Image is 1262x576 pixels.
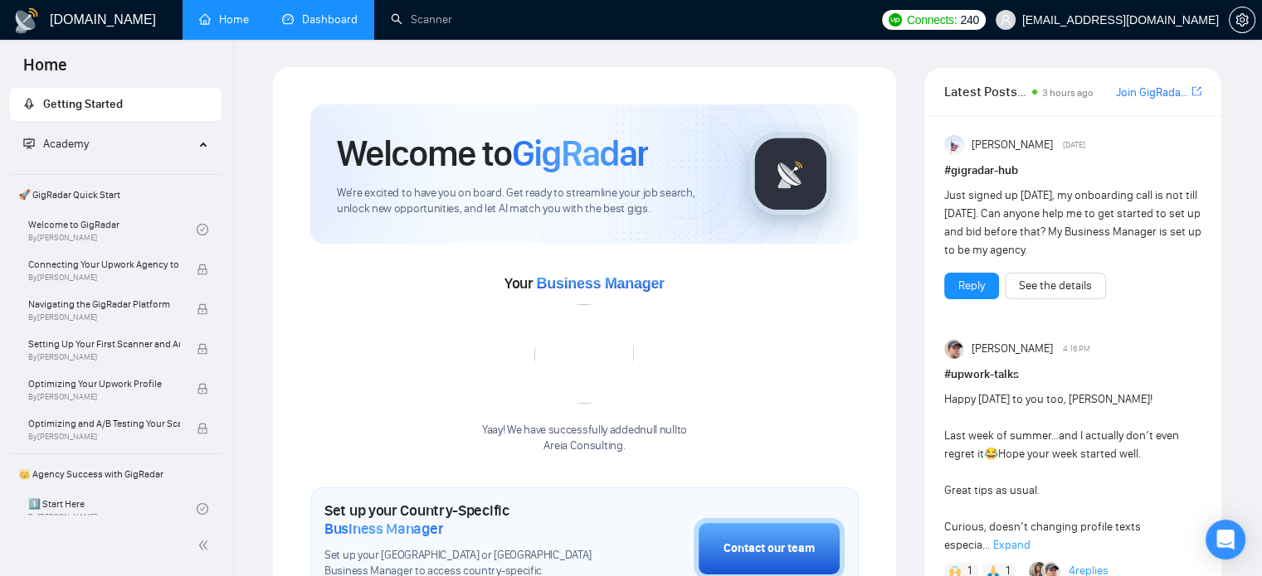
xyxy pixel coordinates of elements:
[23,98,35,109] span: rocket
[197,224,208,235] span: check-circle
[197,383,208,394] span: lock
[958,277,985,295] a: Reply
[944,365,1201,384] h1: # upwork-talks
[1063,341,1090,356] span: 4:16 PM
[28,392,180,402] span: By [PERSON_NAME]
[944,392,1179,552] span: Happy [DATE] to you too, [PERSON_NAME]! Last week of summer…and I actually don’t even regret it H...
[12,178,220,211] span: 🚀 GigRadar Quick Start
[1229,7,1255,33] button: setting
[749,133,832,215] img: gigradar-logo.png
[28,273,180,283] span: By [PERSON_NAME]
[43,137,89,151] span: Academy
[944,273,999,299] button: Reply
[960,11,978,29] span: 240
[482,438,687,454] p: Areia Consulting .
[43,97,123,111] span: Getting Started
[907,11,957,29] span: Connects:
[337,131,648,176] h1: Welcome to
[28,256,180,273] span: Connecting Your Upwork Agency to GigRadar
[536,275,664,292] span: Business Manager
[504,274,665,293] span: Your
[197,264,208,275] span: lock
[12,457,220,491] span: 👑 Agency Success with GigRadar
[199,12,249,27] a: homeHome
[28,432,180,442] span: By [PERSON_NAME]
[391,12,452,27] a: searchScanner
[944,162,1201,180] h1: # gigradar-hub
[10,53,80,88] span: Home
[1000,14,1011,26] span: user
[971,340,1052,358] span: [PERSON_NAME]
[993,538,1031,552] span: Expand
[23,137,89,151] span: Academy
[984,447,998,461] span: 😂
[28,491,197,527] a: 1️⃣ Start HereBy[PERSON_NAME]
[28,352,180,362] span: By [PERSON_NAME]
[534,304,634,404] img: error
[282,12,358,27] a: dashboardDashboard
[23,138,35,149] span: fund-projection-screen
[197,303,208,315] span: lock
[1191,85,1201,98] span: export
[324,520,443,538] span: Business Manager
[724,540,815,558] div: Contact our team
[28,375,180,392] span: Optimizing Your Upwork Profile
[1229,13,1255,27] a: setting
[28,336,180,352] span: Setting Up Your First Scanner and Auto-Bidder
[197,537,214,554] span: double-left
[1230,13,1255,27] span: setting
[28,296,180,312] span: Navigating the GigRadar Platform
[482,423,687,454] div: Yaay! We have successfully added null null to
[1042,87,1094,99] span: 3 hours ago
[28,211,197,248] a: Welcome to GigRadarBy[PERSON_NAME]
[1005,273,1106,299] button: See the details
[971,136,1052,154] span: [PERSON_NAME]
[337,186,723,217] span: We're excited to have you on board. Get ready to streamline your job search, unlock new opportuni...
[197,503,208,515] span: check-circle
[1063,138,1085,152] span: [DATE]
[197,423,208,434] span: lock
[28,312,180,322] span: By [PERSON_NAME]
[10,88,222,121] li: Getting Started
[324,501,611,538] h1: Set up your Country-Specific
[944,339,964,359] img: Igor Šalagin
[28,415,180,432] span: Optimizing and A/B Testing Your Scanner for Better Results
[1206,520,1245,559] div: Open Intercom Messenger
[889,13,902,27] img: upwork-logo.png
[944,81,1027,102] span: Latest Posts from the GigRadar Community
[944,188,1201,257] span: Just signed up [DATE], my onboarding call is not till [DATE]. Can anyone help me to get started t...
[1191,84,1201,99] a: export
[13,7,40,34] img: logo
[1019,277,1092,295] a: See the details
[944,135,964,155] img: Anisuzzaman Khan
[197,343,208,355] span: lock
[1116,84,1188,102] a: Join GigRadar Slack Community
[512,131,648,176] span: GigRadar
